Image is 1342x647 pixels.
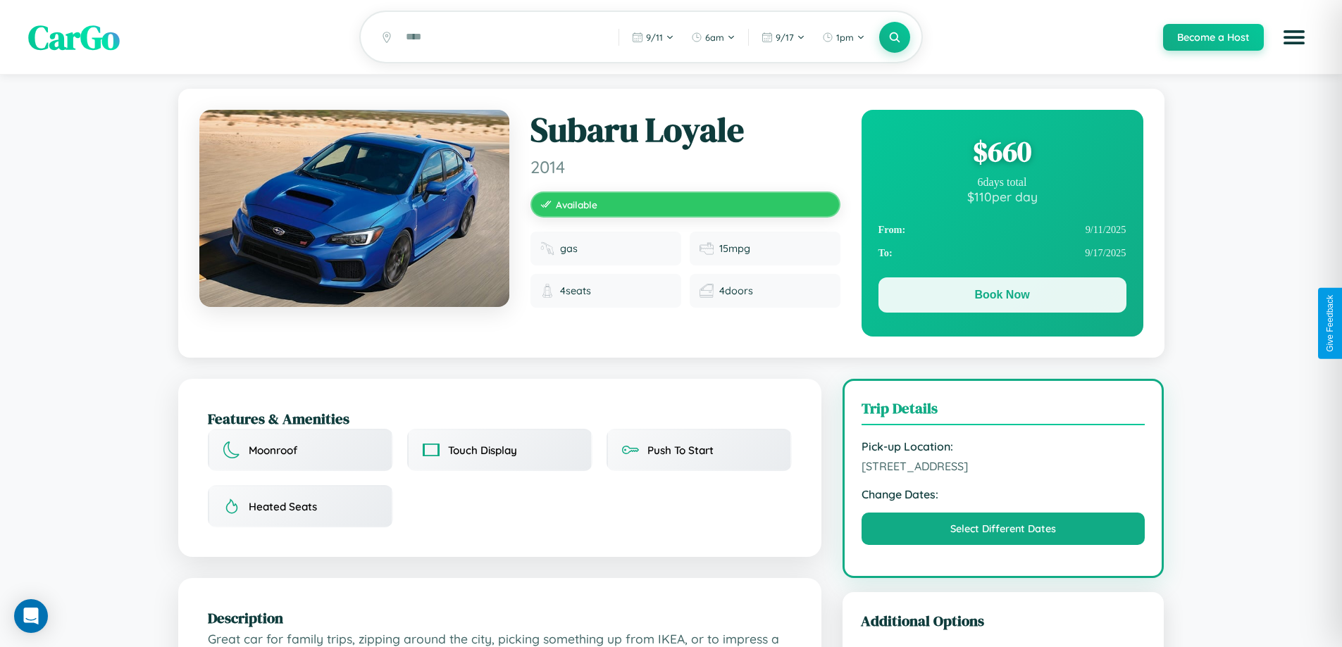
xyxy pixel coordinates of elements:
span: gas [560,242,578,255]
h1: Subaru Loyale [530,110,840,151]
button: Become a Host [1163,24,1264,51]
span: Available [556,199,597,211]
button: 9/17 [754,26,812,49]
h2: Features & Amenities [208,408,792,429]
span: 4 seats [560,284,591,297]
button: 9/11 [625,26,681,49]
div: 9 / 11 / 2025 [878,218,1126,241]
button: 6am [684,26,743,49]
span: 9 / 11 [646,32,663,43]
span: Push To Start [647,444,714,457]
span: Moonroof [249,444,297,457]
strong: To: [878,247,893,259]
span: Heated Seats [249,500,317,513]
h2: Description [208,608,792,628]
span: CarGo [28,14,120,61]
span: 9 / 17 [776,32,794,43]
img: Subaru Loyale 2014 [199,110,509,307]
button: Select Different Dates [862,513,1145,545]
strong: From: [878,224,906,236]
button: Book Now [878,277,1126,313]
img: Fuel efficiency [700,241,714,256]
img: Seats [540,284,554,298]
div: $ 660 [878,132,1126,170]
span: Touch Display [448,444,517,457]
h3: Additional Options [861,610,1146,631]
img: Fuel type [540,241,554,256]
div: Give Feedback [1325,295,1335,352]
button: Open menu [1274,18,1314,57]
img: Doors [700,284,714,298]
div: $ 110 per day [878,189,1126,204]
span: 6am [705,32,724,43]
span: 1pm [836,32,854,43]
h3: Trip Details [862,398,1145,425]
span: [STREET_ADDRESS] [862,459,1145,473]
div: 6 days total [878,176,1126,189]
span: 2014 [530,156,840,177]
div: Open Intercom Messenger [14,599,48,633]
strong: Pick-up Location: [862,439,1145,453]
button: 1pm [815,26,872,49]
strong: Change Dates: [862,487,1145,501]
span: 4 doors [719,284,753,297]
span: 15 mpg [719,242,750,255]
div: 9 / 17 / 2025 [878,241,1126,265]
